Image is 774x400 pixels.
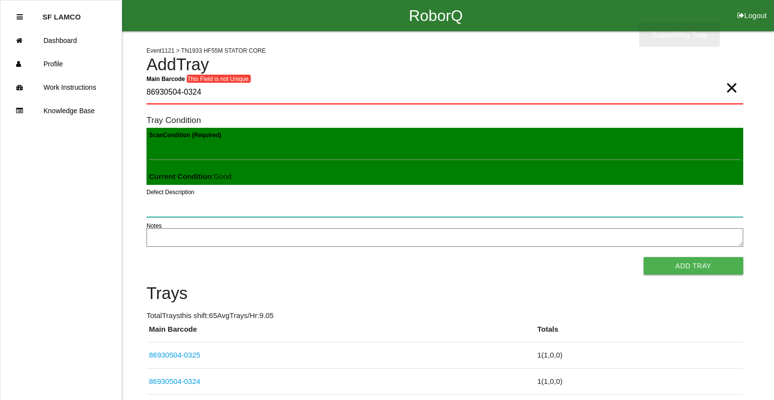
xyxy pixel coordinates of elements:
[149,351,200,359] a: 86930504-0325
[0,52,122,76] a: Profile
[644,257,743,275] button: Add Tray
[146,47,266,54] span: Event 1121 > TN1933 HF55M STATOR CORE
[149,377,200,385] a: 86930504-0324
[146,75,185,82] b: Main Barcode
[146,310,743,321] p: Total Trays this shift: 65 Avg Trays /Hr: 9.05
[535,324,743,342] th: Totals
[17,5,23,29] div: Close
[149,132,221,139] b: Scan Condition (Required)
[149,172,211,180] b: Current Condition
[149,172,231,180] span: : Good
[639,23,720,46] div: Submitting Tray
[0,99,122,122] a: Knowledge Base
[146,81,743,104] input: Required
[146,116,743,125] h6: Tray Condition
[146,188,194,197] label: Defect Description
[535,368,743,395] td: 1 ( 1 , 0 , 0 )
[725,68,738,88] span: Clear Input
[0,76,122,99] a: Work Instructions
[146,324,535,342] th: Main Barcode
[146,221,162,230] label: Notes
[187,75,251,83] span: This Field is not Unique.
[535,342,743,369] td: 1 ( 1 , 0 , 0 )
[146,284,743,303] h4: Trays
[0,29,122,52] a: Dashboard
[42,5,81,21] p: SF LAMCO
[146,56,743,74] h4: Add Tray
